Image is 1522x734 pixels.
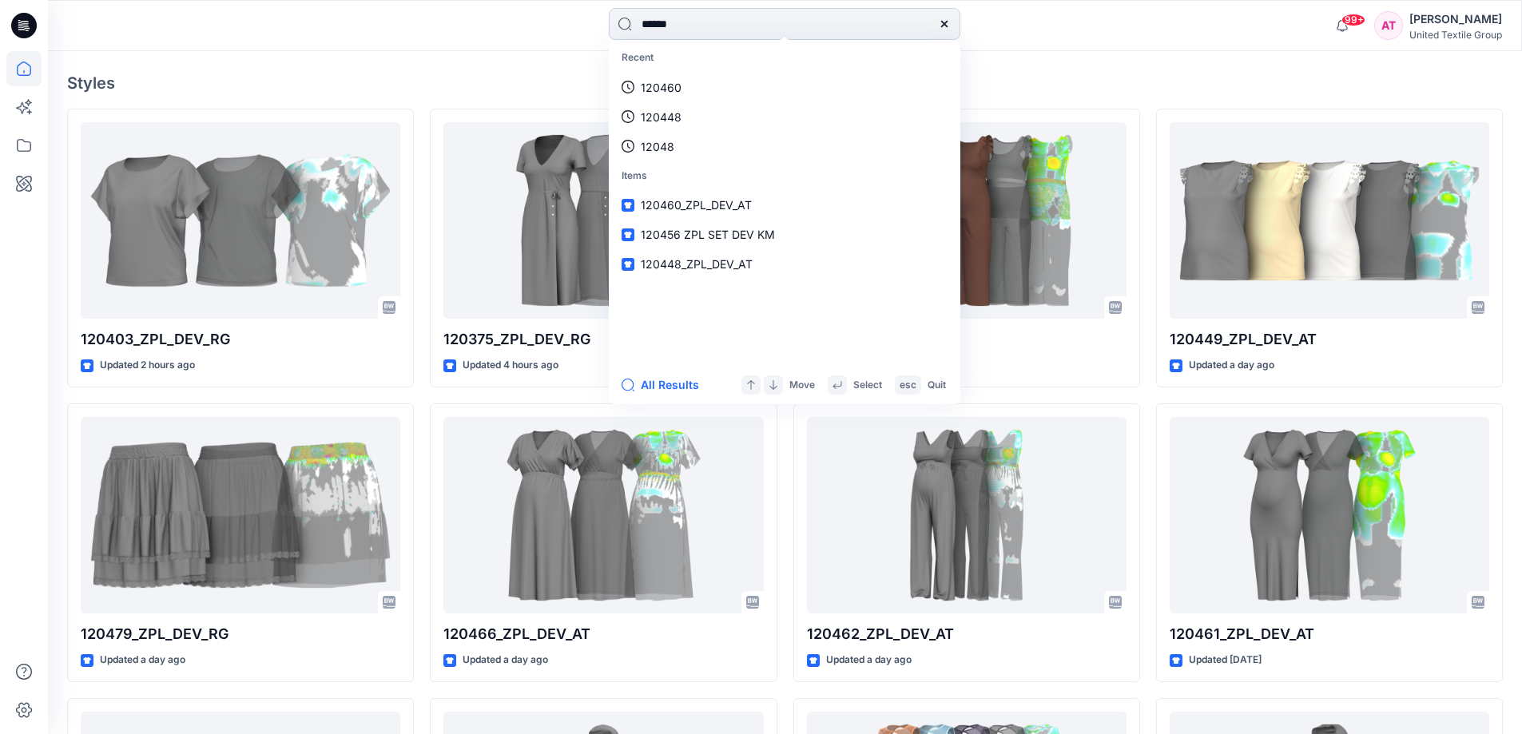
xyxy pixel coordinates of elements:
p: 120459_ZPL_DEV_AT [807,328,1127,351]
p: Select [853,377,882,394]
a: 120460_ZPL_DEV_AT [612,190,957,220]
p: 120466_ZPL_DEV_AT [443,623,763,645]
button: All Results [622,375,709,395]
span: 120460_ZPL_DEV_AT [641,198,752,212]
a: 120459_ZPL_DEV_AT [807,122,1127,319]
p: 120460 [641,79,682,96]
p: 120461_ZPL_DEV_AT [1170,623,1489,645]
p: 120462_ZPL_DEV_AT [807,623,1127,645]
p: Updated [DATE] [1189,652,1262,669]
p: Recent [612,43,957,73]
a: 120448_ZPL_DEV_AT [612,249,957,279]
p: esc [900,377,916,394]
p: Updated 2 hours ago [100,357,195,374]
div: AT [1374,11,1403,40]
a: 120449_ZPL_DEV_AT [1170,122,1489,319]
p: Updated 4 hours ago [463,357,558,374]
a: 120375_ZPL_DEV_RG [443,122,763,319]
span: 120456 ZPL SET DEV KM [641,228,775,241]
p: 120479_ZPL_DEV_RG [81,623,400,645]
a: 120456 ZPL SET DEV KM [612,220,957,249]
p: 120375_ZPL_DEV_RG [443,328,763,351]
p: 120403_ZPL_DEV_RG [81,328,400,351]
p: Updated a day ago [100,652,185,669]
p: 12048 [641,138,674,155]
a: 120466_ZPL_DEV_AT [443,417,763,614]
p: 120448 [641,109,682,125]
a: 120448 [612,102,957,132]
p: Items [612,161,957,191]
p: Updated a day ago [1189,357,1274,374]
a: 120462_ZPL_DEV_AT [807,417,1127,614]
div: United Textile Group [1409,29,1502,41]
p: Updated a day ago [463,652,548,669]
p: Quit [928,377,946,394]
a: 120479_ZPL_DEV_RG [81,417,400,614]
div: [PERSON_NAME] [1409,10,1502,29]
span: 99+ [1341,14,1365,26]
a: 120460 [612,73,957,102]
span: 120448_ZPL_DEV_AT [641,257,753,271]
p: Move [789,377,815,394]
a: 12048 [612,132,957,161]
p: Updated a day ago [826,652,912,669]
p: 120449_ZPL_DEV_AT [1170,328,1489,351]
a: 120403_ZPL_DEV_RG [81,122,400,319]
h4: Styles [67,73,1503,93]
a: 120461_ZPL_DEV_AT [1170,417,1489,614]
